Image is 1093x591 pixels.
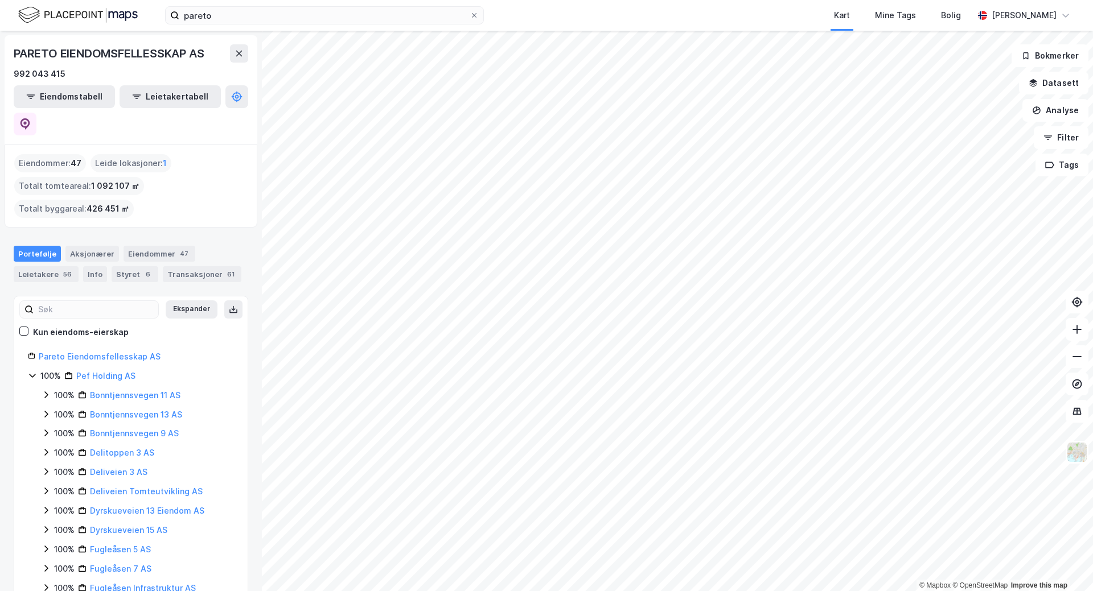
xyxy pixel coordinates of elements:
span: 47 [71,156,81,170]
div: 61 [225,268,237,280]
div: Leide lokasjoner : [91,154,171,172]
div: PARETO EIENDOMSFELLESSKAP AS [14,44,206,63]
button: Bokmerker [1012,44,1088,67]
a: Fugleåsen 7 AS [90,564,151,573]
div: 100% [54,408,75,421]
a: Pef Holding AS [76,371,135,381]
div: Kart [834,9,850,22]
div: Bolig [941,9,961,22]
div: Aksjonærer [65,246,119,262]
div: Eiendommer : [14,154,86,172]
button: Ekspander [166,300,217,319]
span: 426 451 ㎡ [87,202,129,216]
input: Søk på adresse, matrikkel, gårdeiere, leietakere eller personer [179,7,470,24]
a: Bonntjennsvegen 13 AS [90,410,182,419]
div: 992 043 415 [14,67,65,81]
a: Dyrskueveien 15 AS [90,525,167,535]
div: 100% [40,369,61,383]
div: Totalt byggareal : [14,200,134,218]
button: Analyse [1022,99,1088,122]
div: 6 [142,268,154,280]
div: 100% [54,543,75,556]
div: Totalt tomteareal : [14,177,144,195]
div: 100% [54,562,75,576]
a: Delitoppen 3 AS [90,448,154,457]
div: 100% [54,446,75,460]
div: 47 [178,248,191,259]
a: Dyrskueveien 13 Eiendom AS [90,506,204,515]
div: 100% [54,504,75,518]
div: 100% [54,427,75,440]
a: Mapbox [919,581,951,589]
div: 100% [54,485,75,498]
div: Mine Tags [875,9,916,22]
a: Deliveien Tomteutvikling AS [90,486,203,496]
div: Leietakere [14,266,79,282]
a: Pareto Eiendomsfellesskap AS [39,352,161,361]
div: Styret [112,266,158,282]
div: Info [83,266,107,282]
div: 100% [54,523,75,537]
div: 100% [54,389,75,402]
img: Z [1066,441,1088,463]
a: Fugleåsen 5 AS [90,544,151,554]
iframe: Chat Widget [1036,536,1093,591]
a: Bonntjennsvegen 11 AS [90,390,180,400]
button: Tags [1036,154,1088,176]
img: logo.f888ab2527a4732fd821a326f86c7f29.svg [18,5,138,25]
div: Portefølje [14,246,61,262]
div: 100% [54,465,75,479]
div: 56 [61,268,74,280]
a: Bonntjennsvegen 9 AS [90,428,179,438]
button: Filter [1034,126,1088,149]
span: 1 092 107 ㎡ [91,179,139,193]
button: Datasett [1019,72,1088,94]
a: OpenStreetMap [952,581,1008,589]
div: [PERSON_NAME] [992,9,1057,22]
button: Eiendomstabell [14,85,115,108]
div: Kun eiendoms-eierskap [33,325,129,339]
button: Leietakertabell [120,85,221,108]
a: Deliveien 3 AS [90,467,147,477]
div: Eiendommer [124,246,195,262]
input: Søk [34,301,158,318]
span: 1 [163,156,167,170]
a: Improve this map [1011,581,1067,589]
div: Transaksjoner [163,266,241,282]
